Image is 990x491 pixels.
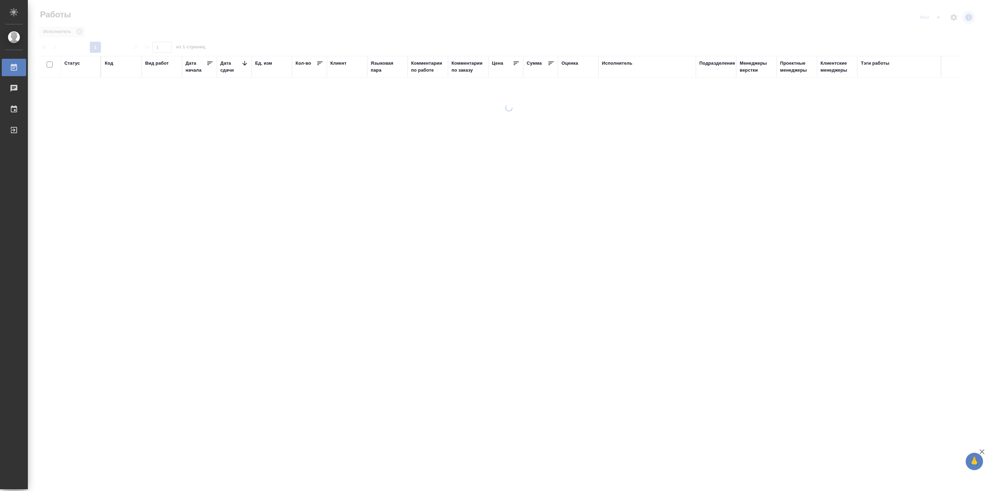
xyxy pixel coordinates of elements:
[602,60,632,67] div: Исполнитель
[411,60,445,74] div: Комментарии по работе
[820,60,854,74] div: Клиентские менеджеры
[968,454,980,469] span: 🙏
[330,60,346,67] div: Клиент
[561,60,578,67] div: Оценка
[492,60,503,67] div: Цена
[451,60,485,74] div: Комментарии по заказу
[740,60,773,74] div: Менеджеры верстки
[220,60,241,74] div: Дата сдачи
[64,60,80,67] div: Статус
[186,60,206,74] div: Дата начала
[966,453,983,470] button: 🙏
[296,60,311,67] div: Кол-во
[145,60,169,67] div: Вид работ
[527,60,542,67] div: Сумма
[105,60,113,67] div: Код
[861,60,889,67] div: Тэги работы
[699,60,735,67] div: Подразделение
[371,60,404,74] div: Языковая пара
[255,60,272,67] div: Ед. изм
[780,60,814,74] div: Проектные менеджеры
